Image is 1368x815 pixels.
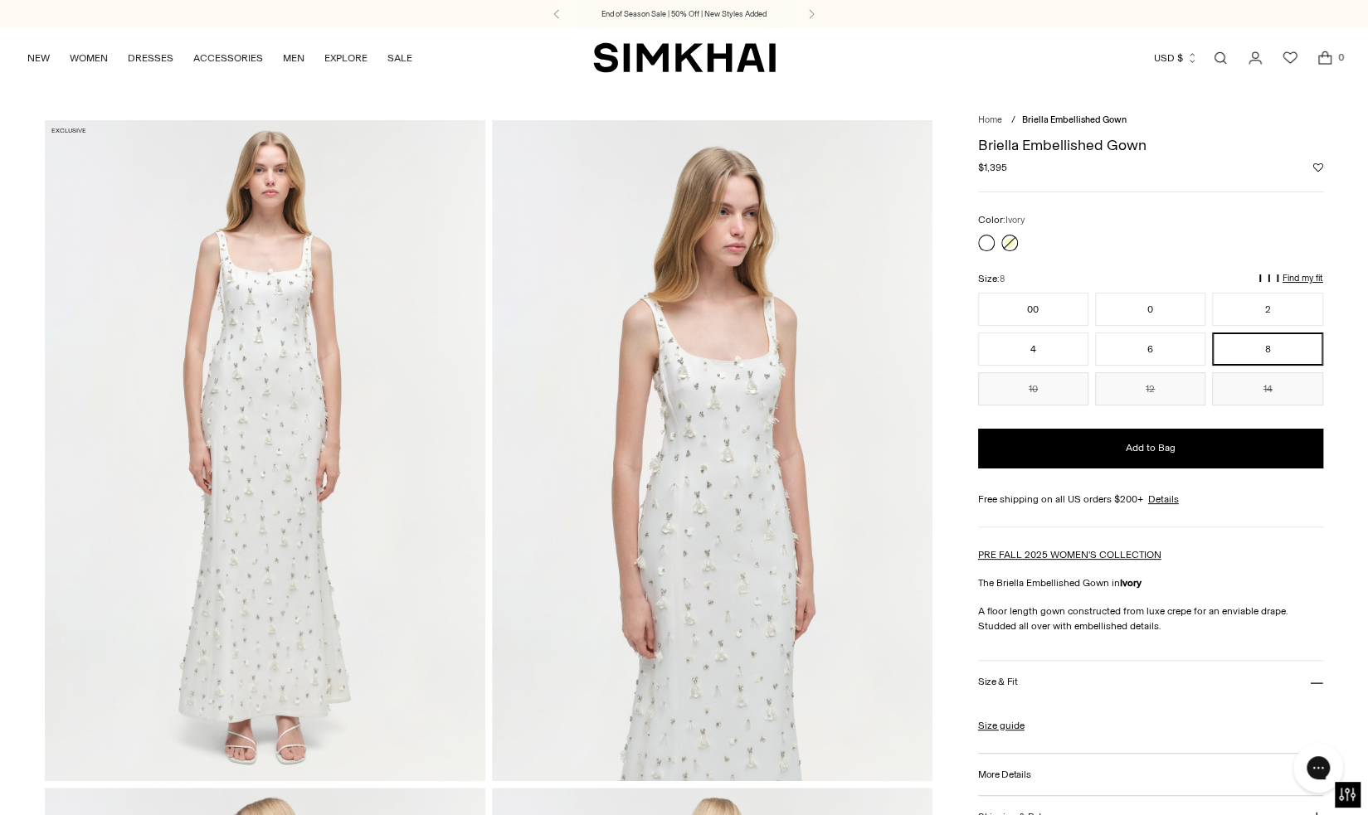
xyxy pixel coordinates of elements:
[593,41,776,74] a: SIMKHAI
[978,138,1323,153] h1: Briella Embellished Gown
[978,271,1005,287] label: Size:
[601,8,767,20] a: End of Season Sale | 50% Off | New Styles Added
[1005,215,1025,226] span: Ivory
[978,429,1323,468] button: Add to Bag
[1095,332,1205,366] button: 6
[1212,293,1322,326] button: 2
[1154,40,1198,76] button: USD $
[1212,332,1322,366] button: 8
[978,769,1030,780] h3: More Details
[978,160,1007,175] span: $1,395
[1095,372,1205,405] button: 12
[70,40,108,76] a: WOMEN
[1095,293,1205,326] button: 0
[978,661,1323,703] button: Size & Fit
[1204,41,1237,75] a: Open search modal
[978,754,1323,796] button: More Details
[978,114,1002,125] a: Home
[978,604,1323,633] p: A floor length gown constructed from luxe crepe for an enviable drape. Studded all over with embe...
[978,492,1323,507] div: Free shipping on all US orders $200+
[978,575,1323,590] p: The Briella Embellished Gown in
[978,549,1161,560] a: PRE FALL 2025 WOMEN'S COLLECTION
[1239,41,1272,75] a: Go to the account page
[978,372,1088,405] button: 10
[978,718,1025,733] a: Size guide
[387,40,412,76] a: SALE
[978,332,1088,366] button: 4
[1273,41,1307,75] a: Wishlist
[128,40,173,76] a: DRESSES
[1285,737,1351,798] iframe: Gorgias live chat messenger
[45,120,485,780] img: Briella Embellished Gown
[1022,114,1127,125] span: Briella Embellished Gown
[978,114,1323,128] nav: breadcrumbs
[1126,441,1176,455] span: Add to Bag
[978,212,1025,228] label: Color:
[1333,50,1348,65] span: 0
[324,40,368,76] a: EXPLORE
[1212,372,1322,405] button: 14
[1011,114,1015,128] div: /
[978,293,1088,326] button: 00
[1313,163,1323,172] button: Add to Wishlist
[1308,41,1341,75] a: Open cart modal
[283,40,304,76] a: MEN
[978,677,1018,687] h3: Size & Fit
[27,40,50,76] a: NEW
[1148,492,1179,507] a: Details
[1120,577,1142,589] strong: Ivory
[492,120,932,780] img: Briella Embellished Gown
[193,40,263,76] a: ACCESSORIES
[1000,274,1005,284] span: 8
